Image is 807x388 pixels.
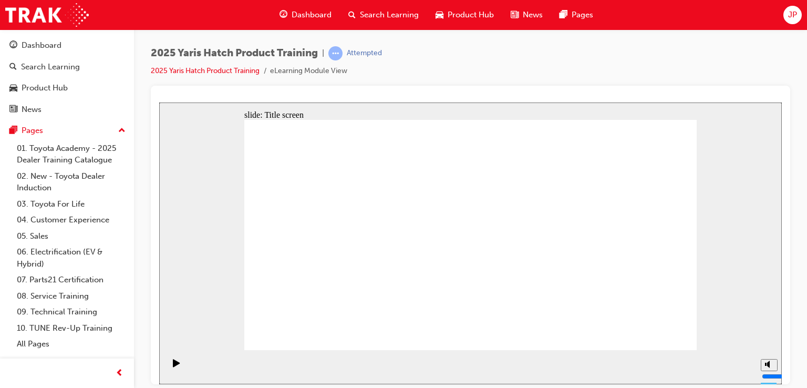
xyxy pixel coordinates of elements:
span: search-icon [9,63,17,72]
span: up-icon [118,124,126,138]
div: misc controls [596,248,617,282]
span: guage-icon [9,41,17,50]
span: car-icon [9,84,17,93]
span: Pages [572,9,593,21]
div: Product Hub [22,82,68,94]
a: guage-iconDashboard [271,4,340,26]
a: 03. Toyota For Life [13,196,130,212]
a: car-iconProduct Hub [427,4,502,26]
span: guage-icon [280,8,287,22]
span: pages-icon [560,8,567,22]
a: 02. New - Toyota Dealer Induction [13,168,130,196]
button: Pages [4,121,130,140]
span: News [523,9,543,21]
a: 2025 Yaris Hatch Product Training [151,66,260,75]
span: | [322,47,324,59]
div: Pages [22,125,43,137]
span: news-icon [9,105,17,115]
span: car-icon [436,8,443,22]
a: search-iconSearch Learning [340,4,427,26]
span: prev-icon [116,367,123,380]
a: news-iconNews [502,4,551,26]
div: Search Learning [21,61,80,73]
span: learningRecordVerb_ATTEMPT-icon [328,46,343,60]
img: Trak [5,3,89,27]
a: News [4,100,130,119]
a: 04. Customer Experience [13,212,130,228]
a: Product Hub [4,78,130,98]
a: 07. Parts21 Certification [13,272,130,288]
span: pages-icon [9,126,17,136]
input: volume [603,270,670,278]
a: 01. Toyota Academy - 2025 Dealer Training Catalogue [13,140,130,168]
span: 2025 Yaris Hatch Product Training [151,47,318,59]
span: Product Hub [448,9,494,21]
a: 10. TUNE Rev-Up Training [13,320,130,336]
a: pages-iconPages [551,4,602,26]
a: 05. Sales [13,228,130,244]
a: Dashboard [4,36,130,55]
button: JP [783,6,802,24]
a: 06. Electrification (EV & Hybrid) [13,244,130,272]
div: Dashboard [22,39,61,52]
div: Attempted [347,48,382,58]
span: search-icon [348,8,356,22]
span: news-icon [511,8,519,22]
button: Play (Ctrl+Alt+P) [5,256,23,274]
span: JP [788,9,797,21]
div: playback controls [5,248,23,282]
a: 09. Technical Training [13,304,130,320]
span: Dashboard [292,9,332,21]
span: Search Learning [360,9,419,21]
li: eLearning Module View [270,65,347,77]
a: 08. Service Training [13,288,130,304]
a: All Pages [13,336,130,352]
a: Search Learning [4,57,130,77]
div: News [22,104,42,116]
button: DashboardSearch LearningProduct HubNews [4,34,130,121]
button: Mute (Ctrl+Alt+M) [602,257,618,269]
